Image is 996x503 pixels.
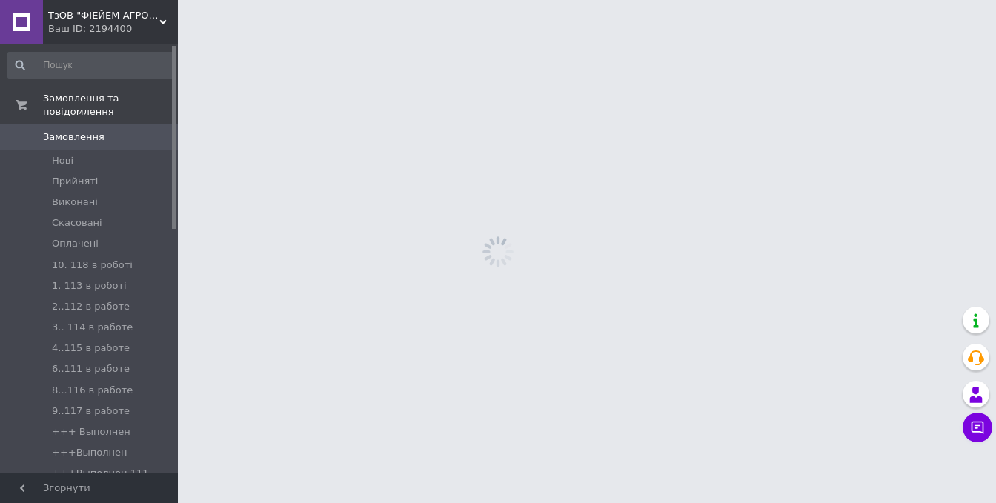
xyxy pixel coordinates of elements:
span: 10. 118 в роботі [52,259,133,272]
span: Нові [52,154,73,167]
span: Виконані [52,196,98,209]
button: Чат з покупцем [963,413,992,442]
span: Скасовані [52,216,102,230]
span: 6..111 в работе [52,362,130,376]
span: Замовлення та повідомлення [43,92,178,119]
span: 9..117 в работе [52,404,130,418]
span: 8...116 в работе [52,384,133,397]
div: Ваш ID: 2194400 [48,22,178,36]
span: 2..112 в работе [52,300,130,313]
span: Замовлення [43,130,104,144]
span: 1. 113 в роботі [52,279,127,293]
input: Пошук [7,52,175,79]
span: +++ Выполнен [52,425,130,439]
span: +++Выполнен [52,446,127,459]
span: 4..115 в работе [52,342,130,355]
span: ТзОВ "ФІЕЙЕМ АГРОПАТС" [48,9,159,22]
span: Оплачені [52,237,99,250]
span: +++Выполнен 111 [52,467,149,480]
span: 3.. 114 в работе [52,321,133,334]
span: Прийняті [52,175,98,188]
